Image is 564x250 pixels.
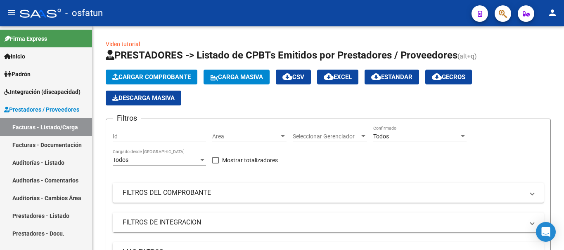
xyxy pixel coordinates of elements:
button: Estandar [365,70,419,84]
mat-panel-title: FILTROS DEL COMPROBANTE [123,188,524,197]
span: EXCEL [324,73,352,81]
span: Todos [113,157,128,163]
span: Prestadores / Proveedores [4,105,79,114]
mat-expansion-panel-header: FILTROS DEL COMPROBANTE [113,183,544,203]
span: Seleccionar Gerenciador [293,133,360,140]
mat-icon: person [547,8,557,18]
span: Descarga Masiva [112,94,175,102]
button: CSV [276,70,311,84]
span: Padrón [4,70,31,79]
mat-icon: cloud_download [324,72,334,82]
button: Cargar Comprobante [106,70,197,84]
span: Integración (discapacidad) [4,87,81,96]
a: Video tutorial [106,41,140,47]
div: Open Intercom Messenger [536,222,556,242]
mat-icon: menu [7,8,17,18]
mat-icon: cloud_download [282,72,292,82]
span: CSV [282,73,304,81]
span: Firma Express [4,34,47,43]
button: EXCEL [317,70,358,84]
span: Cargar Comprobante [112,73,191,81]
span: Gecros [432,73,465,81]
span: Todos [373,133,389,140]
span: Mostrar totalizadores [222,155,278,165]
button: Descarga Masiva [106,91,181,105]
mat-panel-title: FILTROS DE INTEGRACION [123,218,524,227]
span: PRESTADORES -> Listado de CPBTs Emitidos por Prestadores / Proveedores [106,49,457,61]
h3: Filtros [113,112,141,124]
app-download-masive: Descarga masiva de comprobantes (adjuntos) [106,91,181,105]
button: Carga Masiva [204,70,270,84]
span: Inicio [4,52,25,61]
span: Area [212,133,279,140]
span: (alt+q) [457,52,477,60]
mat-icon: cloud_download [432,72,442,82]
span: - osfatun [65,4,103,22]
span: Carga Masiva [210,73,263,81]
span: Estandar [371,73,412,81]
button: Gecros [425,70,472,84]
mat-icon: cloud_download [371,72,381,82]
mat-expansion-panel-header: FILTROS DE INTEGRACION [113,213,544,232]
